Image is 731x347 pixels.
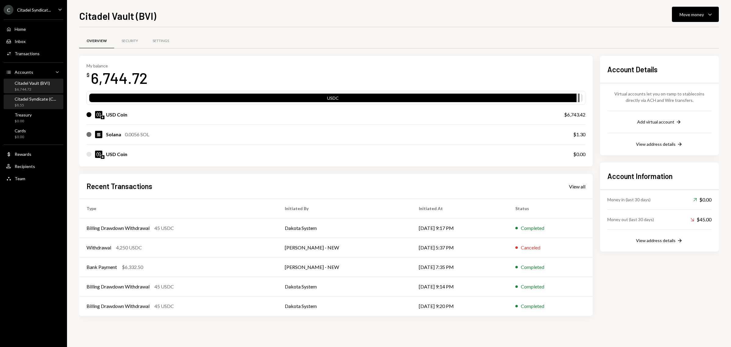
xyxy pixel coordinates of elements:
div: $ [87,72,90,78]
div: $1.30 [573,131,585,138]
div: $0.00 [15,134,26,140]
div: Transactions [15,51,40,56]
div: $8.55 [15,103,56,108]
td: [PERSON_NAME] - NEW [277,238,411,257]
div: 4,250 USDC [116,244,142,251]
a: Inbox [4,36,63,47]
div: Money in (last 30 days) [607,196,651,203]
div: Recipients [15,164,35,169]
h2: Account Information [607,171,712,181]
td: [DATE] 9:17 PM [411,218,508,238]
div: $0.00 [693,196,712,203]
a: Settings [145,33,176,49]
div: Completed [521,302,544,310]
div: $6,332.50 [122,263,143,271]
div: Citadel Vault (BVI) [15,80,50,86]
a: Rewards [4,148,63,159]
div: Billing Drawdown Withdrawal [87,302,150,310]
th: Status [508,199,593,218]
div: Completed [521,263,544,271]
div: Accounts [15,70,33,75]
a: Citadel Syndicate (C...$8.55 [4,95,63,109]
div: Security [122,38,138,44]
a: Accounts [4,66,63,77]
div: View address details [636,141,676,147]
div: $0.00 [15,119,32,124]
div: Completed [521,283,544,290]
div: Citadel Syndicat... [17,7,51,13]
div: Inbox [15,39,26,44]
th: Type [79,199,277,218]
div: 45 USDC [154,224,174,232]
div: $6,743.42 [564,111,585,118]
div: Settings [153,38,169,44]
div: $45.00 [690,216,712,223]
a: Team [4,173,63,184]
div: USD Coin [106,111,127,118]
div: Home [15,27,26,32]
div: Treasury [15,112,32,117]
div: Billing Drawdown Withdrawal [87,224,150,232]
img: USDC [95,151,102,158]
div: $6,744.72 [15,87,50,92]
div: 45 USDC [154,302,174,310]
td: Dakota System [277,296,411,316]
div: Citadel Syndicate (C... [15,96,56,102]
div: Cards [15,128,26,133]
td: [DATE] 9:14 PM [411,277,508,296]
a: Overview [79,33,114,49]
td: [DATE] 5:37 PM [411,238,508,257]
div: Canceled [521,244,540,251]
div: 45 USDC [154,283,174,290]
img: ethereum-mainnet [101,116,104,119]
button: Add virtual account [637,119,682,126]
div: Solana [106,131,121,138]
div: USDC [89,95,577,103]
a: View all [569,183,585,190]
div: $0.00 [573,151,585,158]
a: Cards$0.00 [4,126,63,141]
th: Initiated At [411,199,508,218]
button: View address details [636,141,683,148]
h2: Recent Transactions [87,181,152,191]
div: Add virtual account [637,119,674,124]
img: USDC [95,111,102,118]
div: My balance [87,63,148,68]
h1: Citadel Vault (BVI) [79,10,156,22]
td: [PERSON_NAME] - NEW [277,257,411,277]
td: Dakota System [277,218,411,238]
button: View address details [636,238,683,244]
button: Move money [672,7,719,22]
div: Withdrawal [87,244,111,251]
img: SOL [95,131,102,138]
div: 0.0056 SOL [125,131,149,138]
div: View address details [636,238,676,243]
a: Transactions [4,48,63,59]
a: Recipients [4,161,63,172]
th: Initiated By [277,199,411,218]
td: Dakota System [277,277,411,296]
div: Team [15,176,25,181]
div: Rewards [15,152,31,157]
div: 6,744.72 [91,68,148,88]
div: Virtual accounts let you on-ramp to stablecoins directly via ACH and Wire transfers. [607,91,712,103]
h2: Account Details [607,64,712,74]
a: Home [4,23,63,34]
div: Move money [680,11,704,18]
div: USD Coin [106,151,127,158]
img: solana-mainnet [101,155,104,159]
div: Completed [521,224,544,232]
div: Billing Drawdown Withdrawal [87,283,150,290]
a: Security [114,33,145,49]
div: Money out (last 30 days) [607,216,654,223]
div: Overview [87,38,107,44]
a: Citadel Vault (BVI)$6,744.72 [4,79,63,93]
a: Treasury$0.00 [4,110,63,125]
td: [DATE] 9:20 PM [411,296,508,316]
td: [DATE] 7:35 PM [411,257,508,277]
div: Bank Payment [87,263,117,271]
div: C [4,5,13,15]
